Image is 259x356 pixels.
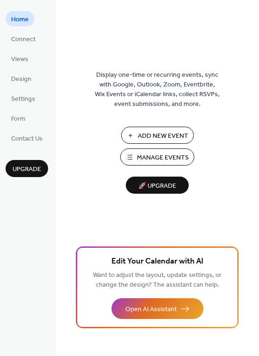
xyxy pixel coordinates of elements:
[125,305,177,314] span: Open AI Assistant
[11,114,25,124] span: Form
[137,153,189,163] span: Manage Events
[111,255,203,268] span: Edit Your Calendar with AI
[6,160,48,177] button: Upgrade
[138,131,188,141] span: Add New Event
[121,127,194,144] button: Add New Event
[11,55,28,64] span: Views
[95,70,220,109] span: Display one-time or recurring events, sync with Google, Outlook, Zoom, Eventbrite, Wix Events or ...
[6,91,41,106] a: Settings
[11,134,43,144] span: Contact Us
[111,298,203,319] button: Open AI Assistant
[120,148,194,166] button: Manage Events
[126,177,189,194] button: 🚀 Upgrade
[12,165,41,174] span: Upgrade
[11,35,36,44] span: Connect
[11,15,29,25] span: Home
[6,51,34,66] a: Views
[93,269,222,291] span: Want to adjust the layout, update settings, or change the design? The assistant can help.
[6,71,37,86] a: Design
[131,180,183,192] span: 🚀 Upgrade
[6,31,41,46] a: Connect
[11,94,35,104] span: Settings
[6,110,31,126] a: Form
[11,74,31,84] span: Design
[6,130,48,146] a: Contact Us
[6,11,34,26] a: Home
